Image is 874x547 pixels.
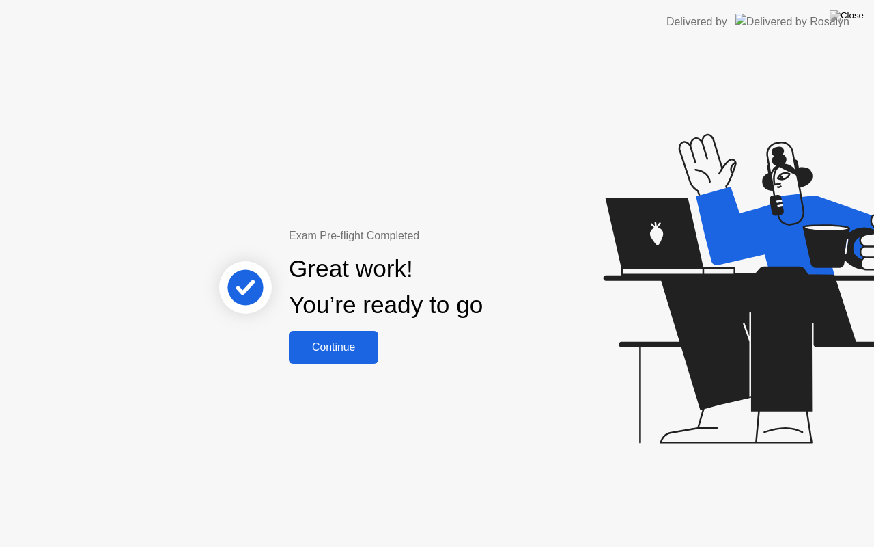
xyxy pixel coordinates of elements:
div: Great work! You’re ready to go [289,251,483,323]
div: Exam Pre-flight Completed [289,228,571,244]
div: Continue [293,341,374,353]
img: Close [830,10,864,21]
img: Delivered by Rosalyn [735,14,849,29]
div: Delivered by [666,14,727,30]
button: Continue [289,331,378,364]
